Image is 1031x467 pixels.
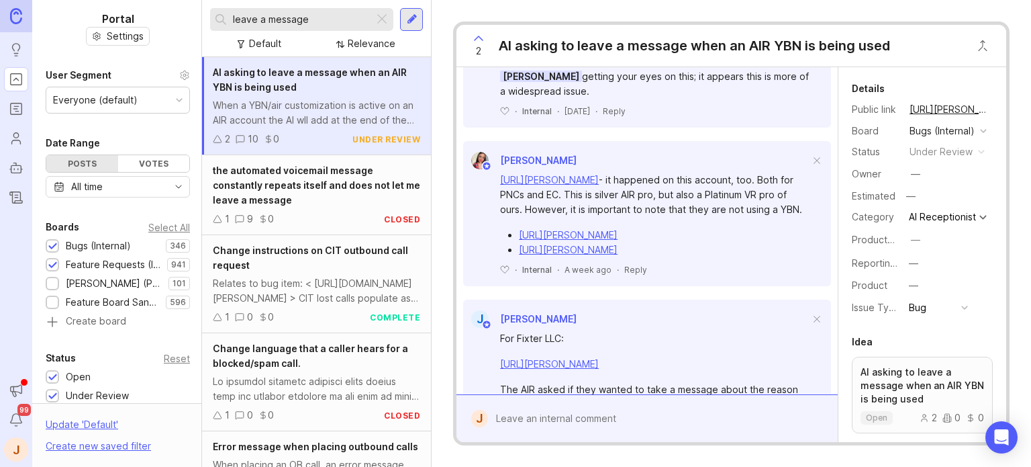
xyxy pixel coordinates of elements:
[17,404,31,416] span: 99
[170,241,186,251] p: 346
[4,378,28,402] button: Announcements
[213,343,408,369] span: Change language that a caller hears for a blocked/spam call.
[170,297,186,308] p: 596
[866,413,887,423] p: open
[213,276,420,306] div: Relates to bug item: < [URL][DOMAIN_NAME][PERSON_NAME] > CIT lost calls populate as an outbound c...
[910,124,975,138] div: Bugs (Internal)
[482,320,492,330] img: member badge
[471,410,488,427] div: J
[213,374,420,404] div: Lo ipsumdol sitametc adipisci elits doeius temp inc utlabor etdolore ma ali enim ad minim v quisn...
[46,67,111,83] div: User Segment
[969,32,996,59] button: Close button
[66,370,91,384] div: Open
[384,410,420,421] div: closed
[46,155,118,172] div: Posts
[4,437,28,462] button: J
[852,280,887,291] label: Product
[384,214,420,225] div: closed
[248,132,258,146] div: 10
[852,192,895,201] div: Estimated
[603,105,626,117] div: Reply
[624,264,647,275] div: Reply
[118,155,190,172] div: Votes
[482,161,492,171] img: member badge
[500,382,809,427] div: The AIR asked if they wanted to take a message about the reason for their call. However, upon con...
[247,310,253,325] div: 0
[4,156,28,180] a: Autopilot
[500,174,599,185] a: [URL][PERSON_NAME]
[46,316,190,329] a: Create board
[46,417,118,439] div: Update ' Default '
[225,132,230,146] div: 2
[500,69,809,99] div: getting your eyes on this; it appears this is more of a widespread issue.
[348,36,395,51] div: Relevance
[233,12,369,27] input: Search...
[213,441,418,452] span: Error message when placing outbound calls
[53,93,138,108] div: Everyone (default)
[213,98,420,128] div: When a YBN/air customization is active on an AIR account the AI wll add at the end of the call if...
[46,219,79,235] div: Boards
[471,152,489,169] img: Zuleica Garcia
[909,278,918,293] div: —
[852,144,899,159] div: Status
[46,439,151,454] div: Create new saved filter
[352,134,420,145] div: under review
[247,212,253,226] div: 9
[71,179,103,194] div: All time
[909,212,976,222] div: AI Receptionist
[148,224,190,231] div: Select All
[370,312,420,323] div: complete
[852,102,899,117] div: Public link
[225,408,230,423] div: 1
[471,310,489,328] div: J
[86,27,150,46] button: Settings
[852,210,899,224] div: Category
[861,366,984,406] p: AI asking to leave a message when an AIR YBN is being used
[985,421,1018,454] div: Open Intercom Messenger
[902,187,920,205] div: —
[500,331,809,346] div: For Fixter LLC:
[213,67,407,93] span: AI asking to leave a message when an AIR YBN is being used
[4,38,28,62] a: Ideas
[557,264,559,275] div: ·
[46,135,100,151] div: Date Range
[909,300,926,315] div: Bug
[4,408,28,432] button: Notifications
[66,388,129,403] div: Under Review
[247,408,253,423] div: 0
[268,408,274,423] div: 0
[4,185,28,210] a: Changelog
[910,144,973,159] div: under review
[966,413,984,423] div: 0
[4,126,28,151] a: Users
[515,264,517,275] div: ·
[499,36,890,55] div: AI asking to leave a message when an AIR YBN is being used
[852,257,924,269] label: Reporting Team
[852,357,993,433] a: AI asking to leave a message when an AIR YBN is being usedopen200
[852,81,885,97] div: Details
[907,231,924,249] button: ProductboardID
[522,264,552,275] div: Internal
[46,350,76,366] div: Status
[102,11,134,27] h1: Portal
[463,152,577,169] a: Zuleica Garcia[PERSON_NAME]
[911,232,920,247] div: —
[500,173,809,217] div: - it happened on this account, too. Both for PNCs and EC. This is silver AIR pro, but also a Plat...
[202,235,431,333] a: Change instructions on CIT outbound call requestRelates to bug item: < [URL][DOMAIN_NAME][PERSON_...
[173,278,186,289] p: 101
[202,57,431,155] a: AI asking to leave a message when an AIR YBN is being usedWhen a YBN/air customization is active ...
[202,155,431,235] a: the automated voicemail message constantly repeats itself and does not let me leave a message190c...
[10,8,22,24] img: Canny Home
[942,413,961,423] div: 0
[168,181,189,192] svg: toggle icon
[920,413,937,423] div: 2
[905,101,993,118] a: [URL][PERSON_NAME]
[463,310,577,328] a: J[PERSON_NAME]
[225,212,230,226] div: 1
[852,234,923,245] label: ProductboardID
[66,276,162,291] div: [PERSON_NAME] (Public)
[564,105,590,117] span: [DATE]
[909,256,918,271] div: —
